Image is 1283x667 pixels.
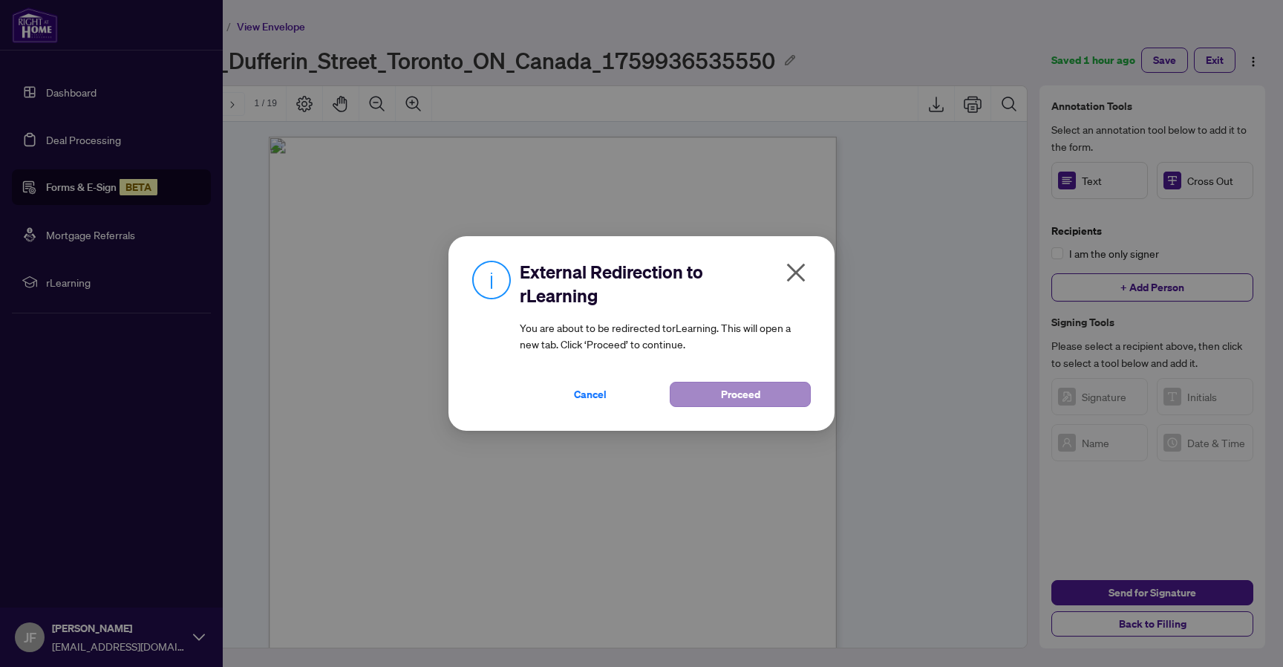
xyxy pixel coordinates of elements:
img: Info Icon [472,260,511,299]
button: Cancel [520,382,661,407]
span: close [784,261,808,284]
span: Proceed [721,383,760,406]
button: Proceed [670,382,811,407]
h2: External Redirection to rLearning [520,260,811,308]
span: Cancel [574,383,607,406]
div: You are about to be redirected to rLearning . This will open a new tab. Click ‘Proceed’ to continue. [520,260,811,407]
